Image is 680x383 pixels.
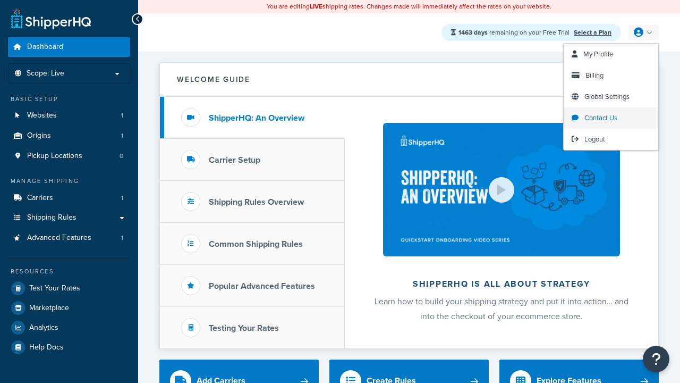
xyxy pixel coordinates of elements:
[121,234,123,243] span: 1
[8,126,130,146] li: Origins
[29,323,58,332] span: Analytics
[584,91,630,102] span: Global Settings
[8,338,130,357] a: Help Docs
[564,86,658,107] a: Global Settings
[8,267,130,276] div: Resources
[564,107,658,129] a: Contact Us
[383,123,620,256] img: ShipperHQ is all about strategy
[27,111,57,120] span: Websites
[574,28,611,37] a: Select a Plan
[209,113,304,123] h3: ShipperHQ: An Overview
[8,188,130,208] a: Carriers1
[373,279,630,289] h2: ShipperHQ is all about strategy
[209,323,279,333] h3: Testing Your Rates
[8,228,130,248] a: Advanced Features1
[585,70,603,80] span: Billing
[27,131,51,140] span: Origins
[29,304,69,313] span: Marketplace
[209,281,315,291] h3: Popular Advanced Features
[27,69,64,78] span: Scope: Live
[8,95,130,104] div: Basic Setup
[583,49,613,59] span: My Profile
[8,126,130,146] a: Origins1
[8,188,130,208] li: Carriers
[27,152,82,161] span: Pickup Locations
[8,106,130,126] a: Websites1
[8,228,130,248] li: Advanced Features
[8,146,130,166] a: Pickup Locations0
[458,28,488,37] strong: 1463 days
[8,298,130,318] a: Marketplace
[375,295,628,322] span: Learn how to build your shipping strategy and put it into action… and into the checkout of your e...
[564,129,658,150] a: Logout
[209,155,260,165] h3: Carrier Setup
[27,43,63,52] span: Dashboard
[8,318,130,337] a: Analytics
[29,284,80,293] span: Test Your Rates
[8,37,130,57] a: Dashboard
[121,131,123,140] span: 1
[643,346,669,372] button: Open Resource Center
[209,239,303,249] h3: Common Shipping Rules
[564,44,658,65] a: My Profile
[564,65,658,86] a: Billing
[584,113,617,123] span: Contact Us
[120,152,123,161] span: 0
[160,63,658,97] button: Welcome Guide
[27,234,91,243] span: Advanced Features
[177,76,250,84] h2: Welcome Guide
[8,208,130,228] a: Shipping Rules
[121,111,123,120] span: 1
[458,28,571,37] span: remaining on your Free Trial
[27,213,76,222] span: Shipping Rules
[29,343,64,352] span: Help Docs
[209,197,304,207] h3: Shipping Rules Overview
[8,146,130,166] li: Pickup Locations
[8,106,130,126] li: Websites
[8,279,130,298] a: Test Your Rates
[27,194,53,203] span: Carriers
[8,177,130,186] div: Manage Shipping
[310,2,322,11] b: LIVE
[121,194,123,203] span: 1
[584,134,605,144] span: Logout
